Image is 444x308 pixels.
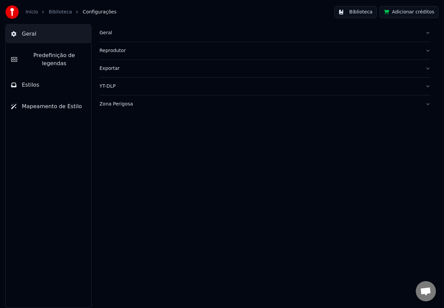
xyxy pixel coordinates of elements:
button: Geral [6,25,91,43]
span: Geral [22,30,36,38]
div: Bate-papo aberto [416,281,436,301]
a: Biblioteca [49,9,72,15]
button: Predefinição de legendas [6,46,91,73]
button: Estilos [6,76,91,94]
span: Mapeamento de Estilo [22,102,82,111]
img: youka [5,5,19,19]
div: Zona Perigosa [99,101,420,107]
div: Geral [99,30,420,36]
button: Zona Perigosa [99,95,431,113]
button: Adicionar créditos [379,6,439,18]
a: Início [26,9,38,15]
button: Exportar [99,60,431,77]
span: Estilos [22,81,39,89]
div: Exportar [99,65,420,72]
button: Mapeamento de Estilo [6,97,91,116]
div: Reprodutor [99,47,420,54]
div: YT-DLP [99,83,420,90]
span: Configurações [83,9,116,15]
span: Predefinição de legendas [23,51,86,68]
button: Reprodutor [99,42,431,59]
button: Geral [99,24,431,42]
button: YT-DLP [99,78,431,95]
nav: breadcrumb [26,9,116,15]
button: Biblioteca [334,6,377,18]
